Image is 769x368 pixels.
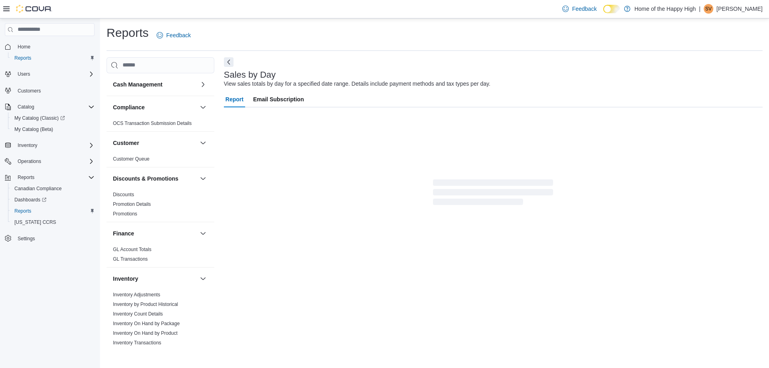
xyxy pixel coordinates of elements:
[113,340,161,346] a: Inventory Transactions
[11,113,68,123] a: My Catalog (Classic)
[18,44,30,50] span: Home
[2,156,98,167] button: Operations
[198,138,208,148] button: Customer
[16,5,52,13] img: Cova
[14,126,53,133] span: My Catalog (Beta)
[18,174,34,181] span: Reports
[11,195,95,205] span: Dashboards
[113,103,145,111] h3: Compliance
[433,181,553,207] span: Loading
[705,4,712,14] span: SV
[704,4,713,14] div: Sarah Van Den Ham
[14,157,95,166] span: Operations
[113,330,177,336] a: Inventory On Hand by Product
[11,195,50,205] a: Dashboards
[14,173,38,182] button: Reports
[224,57,234,67] button: Next
[113,292,160,298] span: Inventory Adjustments
[18,142,37,149] span: Inventory
[253,91,304,107] span: Email Subscription
[14,85,95,95] span: Customers
[113,156,149,162] a: Customer Queue
[603,5,620,13] input: Dark Mode
[8,217,98,228] button: [US_STATE] CCRS
[14,69,33,79] button: Users
[699,4,701,14] p: |
[11,206,95,216] span: Reports
[113,211,137,217] span: Promotions
[107,190,214,222] div: Discounts & Promotions
[11,53,95,63] span: Reports
[14,208,31,214] span: Reports
[14,86,44,96] a: Customers
[18,71,30,77] span: Users
[113,191,134,198] span: Discounts
[14,42,34,52] a: Home
[11,184,95,193] span: Canadian Compliance
[5,38,95,265] nav: Complex example
[717,4,763,14] p: [PERSON_NAME]
[113,302,178,307] a: Inventory by Product Historical
[198,229,208,238] button: Finance
[113,229,197,237] button: Finance
[113,139,139,147] h3: Customer
[113,80,197,88] button: Cash Management
[8,52,98,64] button: Reports
[14,42,95,52] span: Home
[166,31,191,39] span: Feedback
[2,41,98,52] button: Home
[107,25,149,41] h1: Reports
[113,80,163,88] h3: Cash Management
[14,185,62,192] span: Canadian Compliance
[18,158,41,165] span: Operations
[198,274,208,284] button: Inventory
[8,124,98,135] button: My Catalog (Beta)
[113,320,180,327] span: Inventory On Hand by Package
[113,103,197,111] button: Compliance
[113,139,197,147] button: Customer
[2,101,98,113] button: Catalog
[107,245,214,267] div: Finance
[14,234,38,243] a: Settings
[14,69,95,79] span: Users
[198,80,208,89] button: Cash Management
[113,311,163,317] span: Inventory Count Details
[113,246,151,253] span: GL Account Totals
[14,102,37,112] button: Catalog
[8,194,98,205] a: Dashboards
[113,275,197,283] button: Inventory
[2,84,98,96] button: Customers
[113,229,134,237] h3: Finance
[14,115,65,121] span: My Catalog (Classic)
[198,174,208,183] button: Discounts & Promotions
[8,113,98,124] a: My Catalog (Classic)
[8,183,98,194] button: Canadian Compliance
[113,175,197,183] button: Discounts & Promotions
[14,233,95,243] span: Settings
[14,219,56,225] span: [US_STATE] CCRS
[14,157,44,166] button: Operations
[11,206,34,216] a: Reports
[113,349,148,356] span: Package Details
[11,125,95,134] span: My Catalog (Beta)
[153,27,194,43] a: Feedback
[113,175,178,183] h3: Discounts & Promotions
[113,292,160,298] a: Inventory Adjustments
[113,321,180,326] a: Inventory On Hand by Package
[559,1,600,17] a: Feedback
[11,217,95,227] span: Washington CCRS
[14,141,95,150] span: Inventory
[113,201,151,207] span: Promotion Details
[113,256,148,262] a: GL Transactions
[224,80,491,88] div: View sales totals by day for a specified date range. Details include payment methods and tax type...
[113,192,134,197] a: Discounts
[14,55,31,61] span: Reports
[18,88,41,94] span: Customers
[113,121,192,126] a: OCS Transaction Submission Details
